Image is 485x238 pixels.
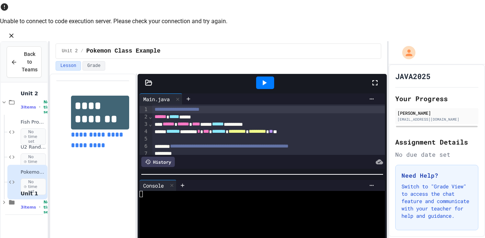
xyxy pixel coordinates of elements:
[86,47,160,56] span: Pokemon Class Example
[21,153,46,170] span: No time set
[139,143,149,150] div: 6
[56,61,81,71] button: Lesson
[139,95,173,103] div: Main.java
[82,61,105,71] button: Grade
[139,128,149,135] div: 4
[401,171,472,180] h3: Need Help?
[22,50,38,74] span: Back to Teams
[395,93,478,104] h2: Your Progress
[39,204,40,210] span: •
[43,200,54,214] span: No time set
[394,44,417,61] div: My Account
[401,183,472,220] p: Switch to "Grade View" to access the chat feature and communicate with your teacher for help and ...
[39,104,40,110] span: •
[21,144,46,150] span: U2 Randoms Practice
[21,205,36,210] span: 3 items
[21,169,46,175] span: Pokemon Class Example
[21,119,46,125] span: Fish Program
[21,178,46,195] span: No time set
[139,121,149,128] div: 3
[149,121,152,127] span: Fold line
[21,128,46,145] span: No time set
[81,48,83,54] span: /
[397,117,476,122] div: [EMAIL_ADDRESS][DOMAIN_NAME]
[21,190,46,197] span: Unit 1
[62,48,78,54] span: Unit 2
[6,30,17,41] button: Close
[139,135,149,143] div: 5
[139,113,149,121] div: 2
[139,150,149,157] div: 7
[139,106,149,113] div: 1
[395,137,478,147] h2: Assignment Details
[43,100,54,114] span: No time set
[21,90,46,97] span: Unit 2
[395,150,478,159] div: No due date set
[7,46,42,78] button: Back to Teams
[21,105,36,110] span: 3 items
[141,157,175,167] div: History
[139,180,177,191] div: Console
[149,114,152,120] span: Fold line
[395,71,431,81] h1: JAVA2025
[139,93,183,104] div: Main.java
[139,182,167,189] div: Console
[397,110,476,116] div: [PERSON_NAME]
